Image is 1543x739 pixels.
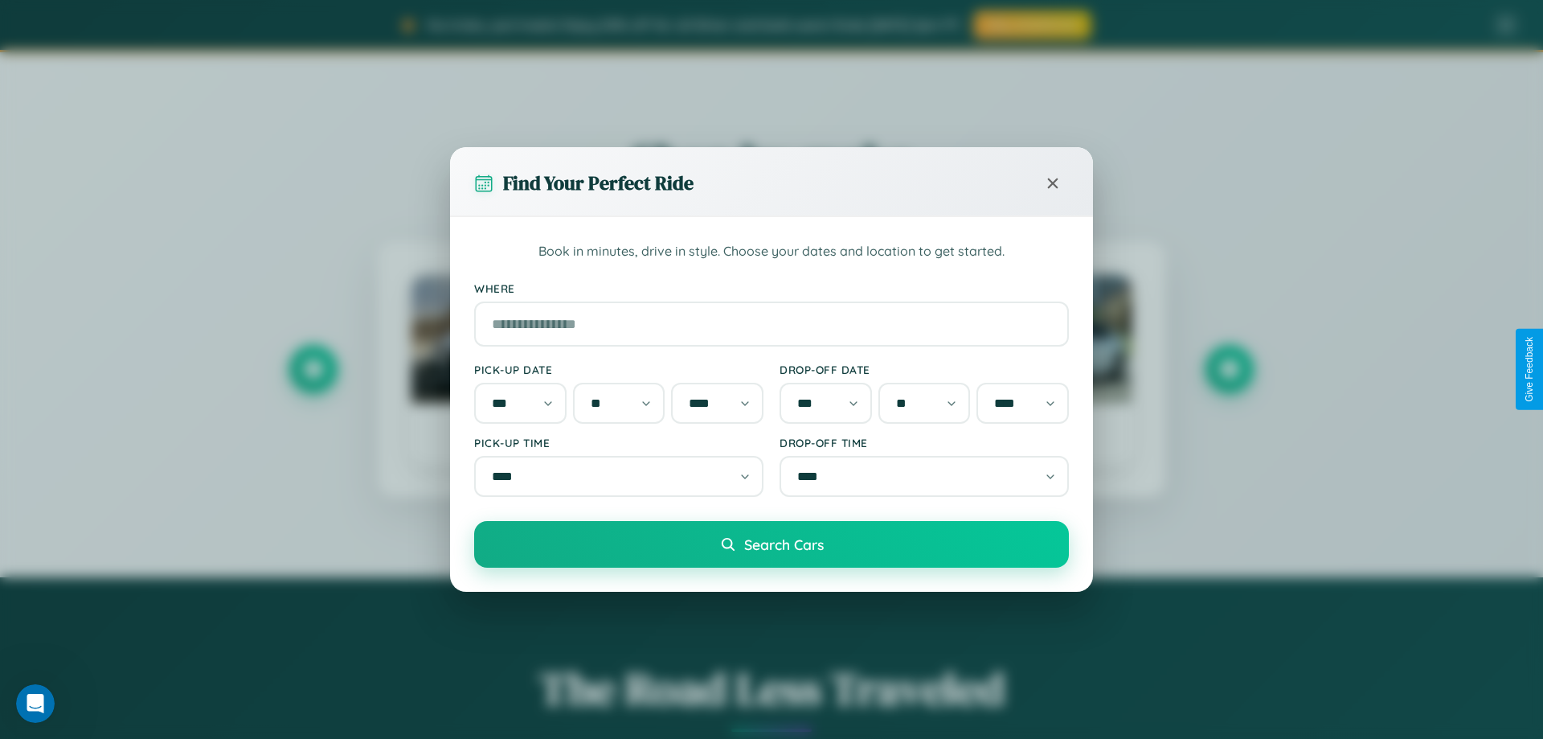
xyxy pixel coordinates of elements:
[474,281,1069,295] label: Where
[744,536,824,553] span: Search Cars
[503,170,694,196] h3: Find Your Perfect Ride
[474,241,1069,262] p: Book in minutes, drive in style. Choose your dates and location to get started.
[474,521,1069,568] button: Search Cars
[780,363,1069,376] label: Drop-off Date
[780,436,1069,450] label: Drop-off Time
[474,436,763,450] label: Pick-up Time
[474,363,763,376] label: Pick-up Date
